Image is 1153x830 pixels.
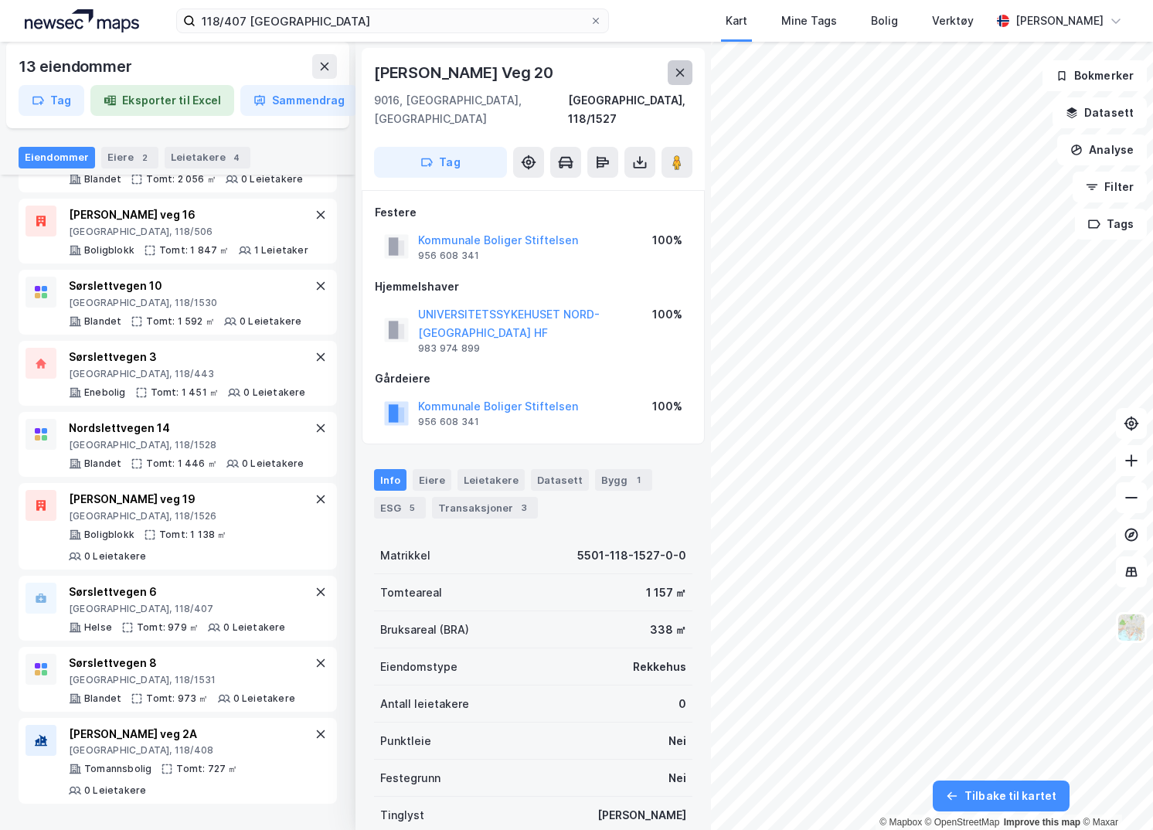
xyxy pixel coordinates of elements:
input: Søk på adresse, matrikkel, gårdeiere, leietakere eller personer [196,9,590,32]
div: Tomt: 727 ㎡ [176,763,237,775]
a: OpenStreetMap [925,817,1000,828]
div: Sørslettvegen 10 [69,277,301,295]
div: Mine Tags [781,12,837,30]
div: Leietakere [457,469,525,491]
div: 0 Leietakere [84,784,146,797]
div: 3 [516,500,532,515]
div: Sørslettvegen 8 [69,654,295,672]
div: Kontrollprogram for chat [1076,756,1153,830]
div: [PERSON_NAME] veg 19 [69,490,311,509]
div: ESG [374,497,426,519]
div: Eiere [413,469,451,491]
div: Eiendommer [19,147,95,168]
button: Filter [1073,172,1147,202]
div: [PERSON_NAME] veg 2A [69,725,311,743]
div: Tomt: 1 451 ㎡ [151,386,219,399]
div: Blandet [84,458,121,470]
div: [PERSON_NAME] [597,806,686,825]
div: Tomt: 979 ㎡ [137,621,199,634]
div: Bygg [595,469,652,491]
div: 100% [652,397,682,416]
div: Kart [726,12,747,30]
div: [GEOGRAPHIC_DATA], 118/408 [69,744,311,757]
div: [GEOGRAPHIC_DATA], 118/1530 [69,297,301,309]
div: Datasett [531,469,589,491]
div: Info [374,469,406,491]
div: 1 Leietaker [254,244,308,257]
div: Rekkehus [633,658,686,676]
button: Tilbake til kartet [933,781,1070,811]
div: [GEOGRAPHIC_DATA], 118/1526 [69,510,311,522]
button: Datasett [1053,97,1147,128]
div: 4 [229,150,244,165]
img: logo.a4113a55bc3d86da70a041830d287a7e.svg [25,9,139,32]
div: Tomt: 2 056 ㎡ [146,173,216,185]
div: 0 [679,695,686,713]
div: 0 Leietakere [241,173,303,185]
div: Tomt: 1 446 ㎡ [146,458,217,470]
div: Boligblokk [84,244,134,257]
button: Tag [374,147,507,178]
div: Festere [375,203,692,222]
div: Boligblokk [84,529,134,541]
div: 0 Leietakere [233,692,295,705]
div: Helse [84,621,112,634]
div: [GEOGRAPHIC_DATA], 118/1527 [568,91,692,128]
a: Mapbox [879,817,922,828]
div: Nei [668,769,686,787]
button: Analyse [1057,134,1147,165]
div: Nei [668,732,686,750]
div: Matrikkel [380,546,430,565]
button: Eksporter til Excel [90,85,234,116]
div: Tomt: 1 847 ㎡ [159,244,230,257]
div: [PERSON_NAME] veg 16 [69,206,308,224]
div: Sørslettvegen 6 [69,583,286,601]
div: 100% [652,231,682,250]
div: 983 974 899 [418,342,480,355]
div: Verktøy [932,12,974,30]
div: 9016, [GEOGRAPHIC_DATA], [GEOGRAPHIC_DATA] [374,91,568,128]
div: Tomt: 973 ㎡ [146,692,208,705]
div: Eiendomstype [380,658,457,676]
div: 5501-118-1527-0-0 [577,546,686,565]
div: Gårdeiere [375,369,692,388]
div: Hjemmelshaver [375,277,692,296]
button: Bokmerker [1042,60,1147,91]
div: 100% [652,305,682,324]
div: Eiere [101,147,158,168]
div: Blandet [84,692,121,705]
div: 0 Leietakere [242,458,304,470]
div: Bolig [871,12,898,30]
iframe: Chat Widget [1076,756,1153,830]
div: Tinglyst [380,806,424,825]
div: 0 Leietakere [223,621,285,634]
button: Tags [1075,209,1147,240]
div: 338 ㎡ [650,621,686,639]
div: Tomteareal [380,583,442,602]
div: Leietakere [165,147,250,168]
div: 0 Leietakere [240,315,301,328]
div: [PERSON_NAME] Veg 20 [374,60,556,85]
button: Sammendrag [240,85,358,116]
div: 956 608 341 [418,250,479,262]
div: Blandet [84,315,121,328]
div: 0 Leietakere [243,386,305,399]
img: Z [1117,613,1146,642]
div: 956 608 341 [418,416,479,428]
div: Enebolig [84,386,126,399]
div: Festegrunn [380,769,440,787]
div: 1 [631,472,646,488]
div: Punktleie [380,732,431,750]
div: [GEOGRAPHIC_DATA], 118/407 [69,603,286,615]
div: 2 [137,150,152,165]
div: [GEOGRAPHIC_DATA], 118/1528 [69,439,304,451]
div: Transaksjoner [432,497,538,519]
div: 0 Leietakere [84,550,146,563]
div: Bruksareal (BRA) [380,621,469,639]
button: Tag [19,85,84,116]
div: Tomt: 1 138 ㎡ [159,529,227,541]
div: [GEOGRAPHIC_DATA], 118/443 [69,368,306,380]
div: 13 eiendommer [19,54,134,79]
div: [GEOGRAPHIC_DATA], 118/506 [69,226,308,238]
div: Antall leietakere [380,695,469,713]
